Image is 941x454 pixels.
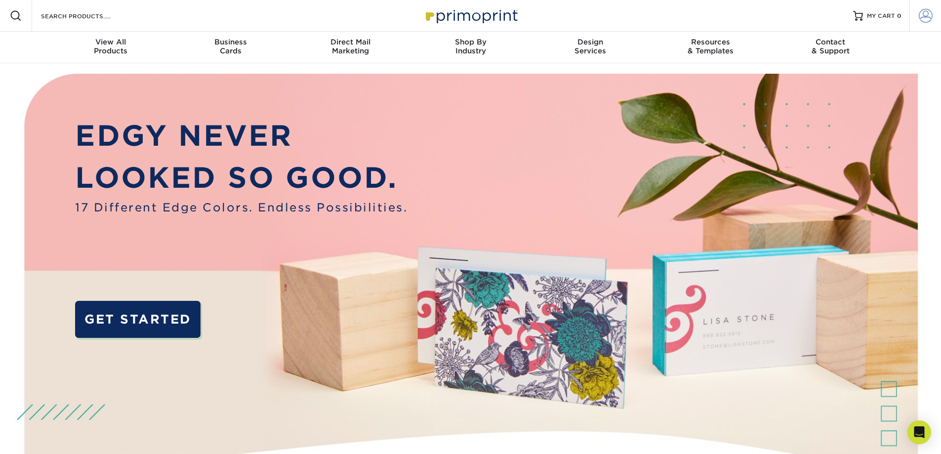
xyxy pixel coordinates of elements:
[410,32,531,63] a: Shop ByIndustry
[410,38,531,55] div: Industry
[75,115,408,157] p: EDGY NEVER
[867,12,895,20] span: MY CART
[75,199,408,216] span: 17 Different Edge Colors. Endless Possibilities.
[290,32,410,63] a: Direct MailMarketing
[51,38,171,46] span: View All
[170,38,290,55] div: Cards
[531,32,651,63] a: DesignServices
[170,32,290,63] a: BusinessCards
[2,424,84,451] iframe: Google Customer Reviews
[651,38,771,55] div: & Templates
[907,420,931,444] div: Open Intercom Messenger
[75,157,408,199] p: LOOKED SO GOOD.
[651,38,771,46] span: Resources
[651,32,771,63] a: Resources& Templates
[75,301,200,338] a: GET STARTED
[771,32,891,63] a: Contact& Support
[531,38,651,46] span: Design
[40,10,136,22] input: SEARCH PRODUCTS.....
[410,38,531,46] span: Shop By
[897,12,901,19] span: 0
[51,38,171,55] div: Products
[51,32,171,63] a: View AllProducts
[531,38,651,55] div: Services
[290,38,410,46] span: Direct Mail
[771,38,891,46] span: Contact
[290,38,410,55] div: Marketing
[170,38,290,46] span: Business
[421,5,520,26] img: Primoprint
[771,38,891,55] div: & Support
